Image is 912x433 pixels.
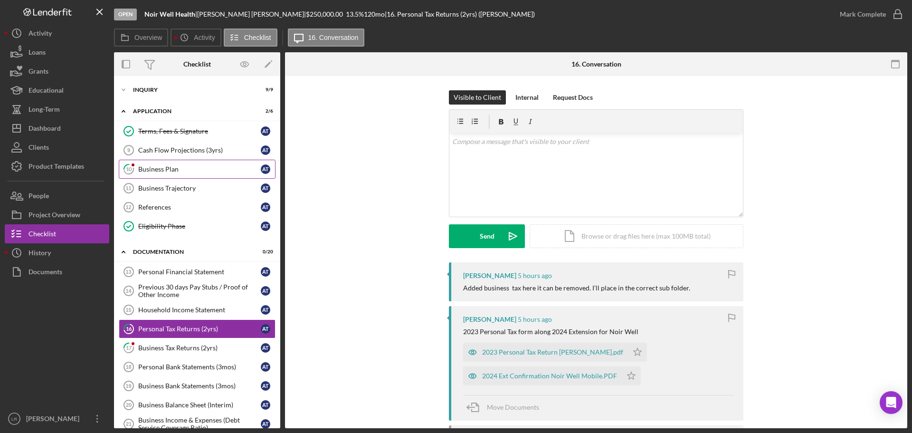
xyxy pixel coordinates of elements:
div: 13.5 % [346,10,364,18]
div: Grants [28,62,48,83]
tspan: 12 [125,204,131,210]
button: Loans [5,43,109,62]
div: Open Intercom Messenger [880,391,902,414]
button: Grants [5,62,109,81]
div: Documents [28,262,62,284]
a: 12ReferencesAT [119,198,275,217]
div: A T [261,362,270,372]
button: Activity [5,24,109,43]
div: [PERSON_NAME] [24,409,85,431]
div: A T [261,126,270,136]
button: People [5,186,109,205]
b: Noir Well Health [144,10,195,18]
div: Business Tax Returns (2yrs) [138,344,261,352]
div: Inquiry [133,87,249,93]
tspan: 9 [127,147,130,153]
div: 16. Conversation [571,60,621,68]
button: Documents [5,262,109,281]
div: 2023 Personal Tax form along 2024 Extension for Noir Well [463,328,638,336]
a: 15Household Income StatementAT [119,300,275,319]
div: Long-Term [28,100,60,121]
span: Move Documents [487,403,539,411]
div: 2 / 6 [256,108,273,114]
div: Business Trajectory [138,184,261,192]
tspan: 11 [125,185,131,191]
div: | 16. Personal Tax Returns (2yrs) ([PERSON_NAME]) [385,10,535,18]
button: 16. Conversation [288,29,365,47]
button: LR[PERSON_NAME] [5,409,109,428]
div: A T [261,267,270,277]
div: A T [261,164,270,174]
div: | [144,10,197,18]
button: Checklist [224,29,277,47]
div: A T [261,324,270,334]
button: Activity [171,29,221,47]
button: 2024 Ext Confirmation Noir Well Mobile.PDF [463,366,641,385]
div: Business Plan [138,165,261,173]
tspan: 14 [125,288,132,294]
div: Visible to Client [454,90,501,105]
div: 9 / 9 [256,87,273,93]
div: Internal [515,90,539,105]
div: Cash Flow Projections (3yrs) [138,146,261,154]
div: Checklist [28,224,56,246]
tspan: 17 [126,345,132,351]
div: A T [261,305,270,315]
button: History [5,243,109,262]
div: Product Templates [28,157,84,178]
div: [PERSON_NAME] [463,316,516,323]
div: [PERSON_NAME] [PERSON_NAME] | [197,10,306,18]
div: Personal Bank Statements (3mos) [138,363,261,371]
tspan: 21 [126,421,132,427]
label: Overview [134,34,162,41]
button: Checklist [5,224,109,243]
div: History [28,243,51,265]
div: A T [261,202,270,212]
div: A T [261,343,270,353]
div: 2023 Personal Tax Return [PERSON_NAME].pdf [482,348,623,356]
div: Activity [28,24,52,45]
div: A T [261,381,270,391]
div: Documentation [133,249,249,255]
a: Eligibility PhaseAT [119,217,275,236]
button: Clients [5,138,109,157]
div: A T [261,286,270,296]
tspan: 15 [125,307,131,313]
button: Mark Complete [830,5,907,24]
text: LR [11,416,17,422]
div: 120 mo [364,10,385,18]
tspan: 18 [125,364,131,370]
label: 16. Conversation [308,34,359,41]
a: 20Business Balance Sheet (Interim)AT [119,395,275,414]
div: Application [133,108,249,114]
a: Terms, Fees & SignatureAT [119,122,275,141]
div: Project Overview [28,205,80,227]
tspan: 20 [126,402,132,408]
div: People [28,186,49,208]
div: 2024 Ext Confirmation Noir Well Mobile.PDF [482,372,617,380]
div: Eligibility Phase [138,222,261,230]
div: Business Balance Sheet (Interim) [138,401,261,409]
a: 18Personal Bank Statements (3mos)AT [119,357,275,376]
a: Dashboard [5,119,109,138]
a: Long-Term [5,100,109,119]
button: Internal [511,90,543,105]
tspan: 16 [126,326,132,332]
button: Product Templates [5,157,109,176]
div: Previous 30 days Pay Stubs / Proof of Other Income [138,283,261,298]
div: $250,000.00 [306,10,346,18]
div: Clients [28,138,49,159]
div: Business Income & Expenses (Debt Service Coverage Ratio) [138,416,261,432]
a: Project Overview [5,205,109,224]
a: 13Personal Financial StatementAT [119,262,275,281]
tspan: 19 [125,383,131,389]
button: Overview [114,29,168,47]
